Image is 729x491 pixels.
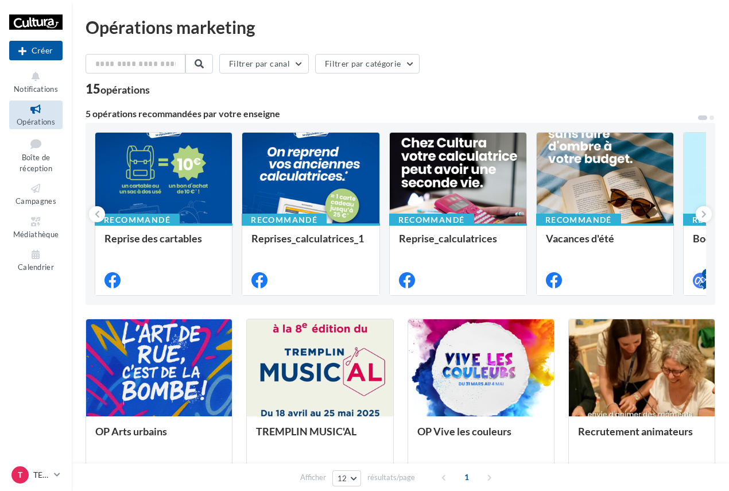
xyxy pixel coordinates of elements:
div: Recommandé [95,214,180,226]
div: Reprises_calculatrices_1 [251,233,370,256]
a: Opérations [9,100,63,129]
div: Vacances d'été [546,233,664,256]
span: Afficher [300,472,326,483]
span: Campagnes [15,196,56,206]
div: Recommandé [242,214,327,226]
div: 4 [702,269,712,279]
span: T [18,469,22,481]
span: 1 [457,468,476,486]
div: OP Vive les couleurs [417,426,545,449]
div: 15 [86,83,150,95]
button: 12 [332,470,362,486]
span: résultats/page [367,472,415,483]
button: Filtrer par canal [219,54,309,74]
span: 12 [338,474,347,483]
button: Créer [9,41,63,60]
div: opérations [100,84,150,95]
div: Reprise des cartables [104,233,223,256]
div: Reprise_calculatrices [399,233,517,256]
span: Notifications [14,84,58,94]
div: Opérations marketing [86,18,715,36]
button: Notifications [9,68,63,96]
a: Médiathèque [9,213,63,241]
div: Recrutement animateurs [578,426,705,449]
a: Calendrier [9,246,63,274]
div: Recommandé [536,214,621,226]
button: Filtrer par catégorie [315,54,420,74]
span: Opérations [17,117,55,126]
span: Calendrier [18,262,54,272]
a: T TERVILLE [9,464,63,486]
div: OP Arts urbains [95,426,223,449]
div: 5 opérations recommandées par votre enseigne [86,109,697,118]
a: Boîte de réception [9,134,63,176]
span: Boîte de réception [20,153,52,173]
a: Campagnes [9,180,63,208]
div: Recommandé [389,214,474,226]
div: TREMPLIN MUSIC'AL [256,426,383,449]
div: Nouvelle campagne [9,41,63,60]
span: Médiathèque [13,230,59,239]
p: TERVILLE [33,469,49,481]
